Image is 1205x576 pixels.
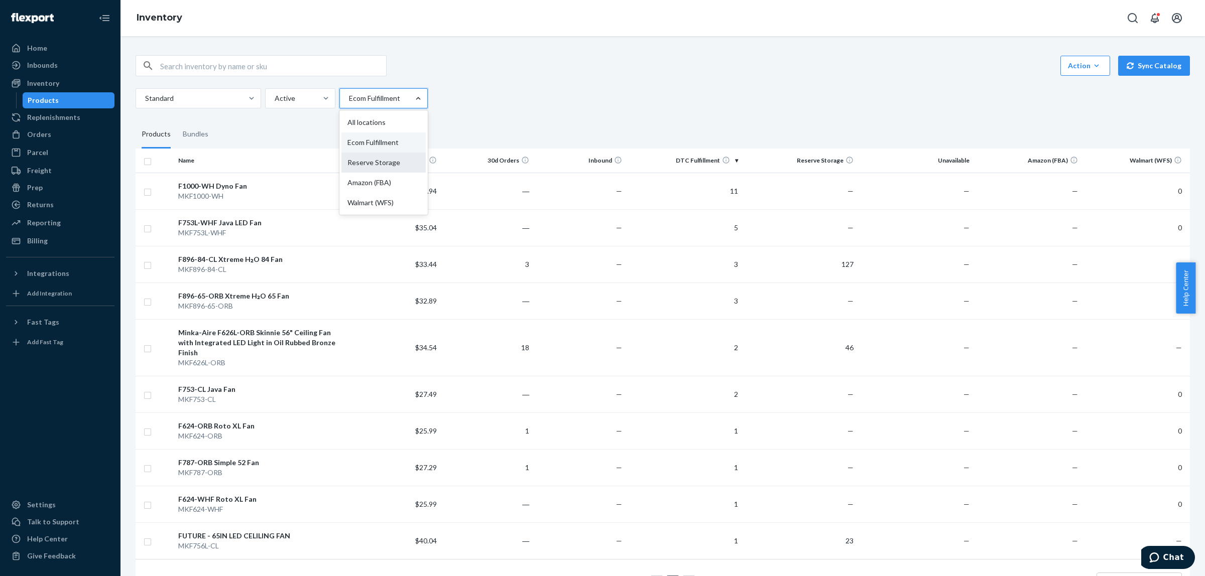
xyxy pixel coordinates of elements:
a: Reporting [6,215,114,231]
a: Inbounds [6,57,114,73]
td: 1 [626,522,742,559]
span: — [616,500,622,508]
td: 23 [742,522,858,559]
span: $27.29 [415,463,437,472]
span: — [616,223,622,232]
td: ― [441,173,534,209]
td: 0 [1082,449,1190,486]
span: — [1072,390,1078,398]
button: Open notifications [1145,8,1165,28]
span: — [963,390,970,398]
span: — [616,390,622,398]
div: Add Fast Tag [27,338,63,346]
div: MKF753-CL [178,394,344,404]
div: MKF626L-ORB [178,358,344,368]
a: Home [6,40,114,56]
td: 2 [626,376,742,412]
span: — [1176,536,1182,545]
td: ― [441,522,534,559]
td: 3 [626,246,742,282]
span: — [1072,223,1078,232]
div: Products [28,95,59,105]
th: DTC Fulfillment [626,149,742,173]
div: Integrations [27,268,69,278]
th: Inbound [533,149,626,173]
div: F624-ORB Roto XL Fan [178,421,344,431]
div: F787-ORB Simple 52 Fan [178,458,344,468]
span: — [1072,500,1078,508]
span: $34.54 [415,343,437,352]
td: ― [441,282,534,319]
td: 127 [742,246,858,282]
span: $35.04 [415,223,437,232]
div: Bundles [183,120,208,149]
span: — [848,223,854,232]
div: MKF1000-WH [178,191,344,201]
span: — [848,297,854,305]
td: 0 [1082,209,1190,246]
div: Settings [27,500,56,510]
span: — [616,343,622,352]
span: — [848,187,854,195]
span: $27.49 [415,390,437,398]
span: — [1072,297,1078,305]
div: F896-84-CL Xtreme H₂O 84 Fan [178,254,344,264]
span: — [616,426,622,435]
td: 46 [742,319,858,376]
td: ― [441,209,534,246]
span: — [1176,343,1182,352]
span: — [616,463,622,472]
span: — [1072,260,1078,268]
th: Walmart (WFS) [1082,149,1190,173]
div: F896-65-ORB Xtreme H₂O 65 Fan [178,291,344,301]
button: Give Feedback [6,548,114,564]
div: Reporting [27,218,61,228]
div: All locations [341,112,426,132]
a: Billing [6,233,114,249]
td: 1 [626,486,742,522]
div: Orders [27,129,51,139]
span: $33.44 [415,260,437,268]
button: Help Center [1176,262,1195,314]
span: — [963,187,970,195]
th: 30d Orders [441,149,534,173]
span: — [963,223,970,232]
div: F1000-WH Dyno Fan [178,181,344,191]
div: MKF753L-WHF [178,228,344,238]
a: Replenishments [6,109,114,125]
span: — [963,500,970,508]
div: Products [142,120,171,149]
a: Settings [6,497,114,513]
td: 1 [441,412,534,449]
span: $32.89 [415,297,437,305]
a: Parcel [6,145,114,161]
span: $40.04 [415,536,437,545]
a: Add Integration [6,285,114,302]
td: 0 [1082,173,1190,209]
div: MKF624-WHF [178,504,344,514]
button: Talk to Support [6,514,114,530]
input: Active [274,93,275,103]
a: Add Fast Tag [6,334,114,350]
span: — [848,463,854,472]
span: — [963,343,970,352]
span: — [963,297,970,305]
button: Fast Tags [6,314,114,330]
div: Freight [27,166,52,176]
td: 1 [626,449,742,486]
span: — [616,297,622,305]
button: Open Search Box [1123,8,1143,28]
button: Open account menu [1167,8,1187,28]
a: Inventory [6,75,114,91]
span: — [1072,187,1078,195]
span: — [848,390,854,398]
th: Amazon (FBA) [974,149,1081,173]
td: 11 [626,173,742,209]
div: Talk to Support [27,517,79,527]
div: MKF787-ORB [178,468,344,478]
div: Help Center [27,534,68,544]
a: Products [23,92,115,108]
th: Unavailable [858,149,974,173]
